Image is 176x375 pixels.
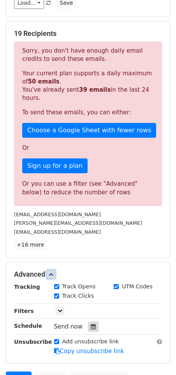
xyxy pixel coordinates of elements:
label: Track Opens [62,283,96,291]
p: Sorry, you don't have enough daily email credits to send these emails. [22,47,154,63]
h5: 19 Recipients [14,29,162,38]
a: Choose a Google Sheet with fewer rows [22,123,156,138]
strong: Unsubscribe [14,339,52,345]
label: Add unsubscribe link [62,338,119,346]
a: Copy unsubscribe link [54,348,124,355]
small: [EMAIL_ADDRESS][DOMAIN_NAME] [14,229,101,235]
p: To send these emails, you can either: [22,108,154,117]
strong: Filters [14,308,34,314]
small: [EMAIL_ADDRESS][DOMAIN_NAME] [14,211,101,217]
a: Sign up for a plan [22,158,88,173]
p: Or [22,144,154,152]
strong: 50 emails [28,78,59,85]
a: +16 more [14,240,47,250]
strong: Tracking [14,284,40,290]
iframe: Chat Widget [137,338,176,375]
strong: Schedule [14,323,42,329]
small: [PERSON_NAME][EMAIL_ADDRESS][DOMAIN_NAME] [14,220,142,226]
label: UTM Codes [122,283,152,291]
div: Or you can use a filter (see "Advanced" below) to reduce the number of rows [22,180,154,197]
p: Your current plan supports a daily maximum of . You've already sent in the last 24 hours. [22,69,154,102]
h5: Advanced [14,270,162,279]
strong: 39 emails [79,86,111,93]
span: Send now [54,323,83,330]
label: Track Clicks [62,292,94,300]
